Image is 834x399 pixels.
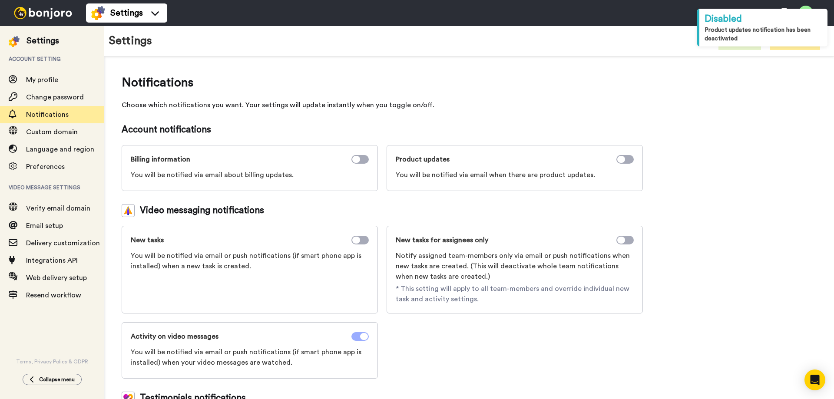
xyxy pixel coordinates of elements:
[9,36,20,47] img: settings-colored.svg
[26,111,69,118] span: Notifications
[26,292,81,299] span: Resend workflow
[26,222,63,229] span: Email setup
[396,154,450,165] span: Product updates
[26,35,59,47] div: Settings
[122,100,643,110] span: Choose which notifications you want. Your settings will update instantly when you toggle on/off.
[131,251,369,271] span: You will be notified via email or push notifications (if smart phone app is installed) when a new...
[131,347,369,368] span: You will be notified via email or push notifications (if smart phone app is installed) when your ...
[91,6,105,20] img: settings-colored.svg
[804,369,825,390] div: Open Intercom Messenger
[122,74,643,91] span: Notifications
[131,154,190,165] span: Billing information
[110,7,143,19] span: Settings
[705,26,822,43] div: Product updates notification has been deactivated
[122,123,643,136] span: Account notifications
[26,129,78,135] span: Custom domain
[26,94,84,101] span: Change password
[131,331,218,342] span: Activity on video messages
[23,374,82,385] button: Collapse menu
[705,12,822,26] div: Disabled
[26,205,90,212] span: Verify email domain
[26,163,65,170] span: Preferences
[396,170,634,180] span: You will be notified via email when there are product updates.
[26,146,94,153] span: Language and region
[39,376,75,383] span: Collapse menu
[122,204,643,217] div: Video messaging notifications
[131,235,164,245] span: New tasks
[122,204,135,217] img: vm-color.svg
[26,240,100,247] span: Delivery customization
[396,251,634,282] span: Notify assigned team-members only via email or push notifications when new tasks are created. (Th...
[131,170,369,180] span: You will be notified via email about billing updates.
[26,274,87,281] span: Web delivery setup
[10,7,76,19] img: bj-logo-header-white.svg
[396,284,634,304] span: * This setting will apply to all team-members and override individual new task and activity setti...
[26,257,78,264] span: Integrations API
[396,235,488,245] span: New tasks for assignees only
[26,76,58,83] span: My profile
[109,35,152,47] h1: Settings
